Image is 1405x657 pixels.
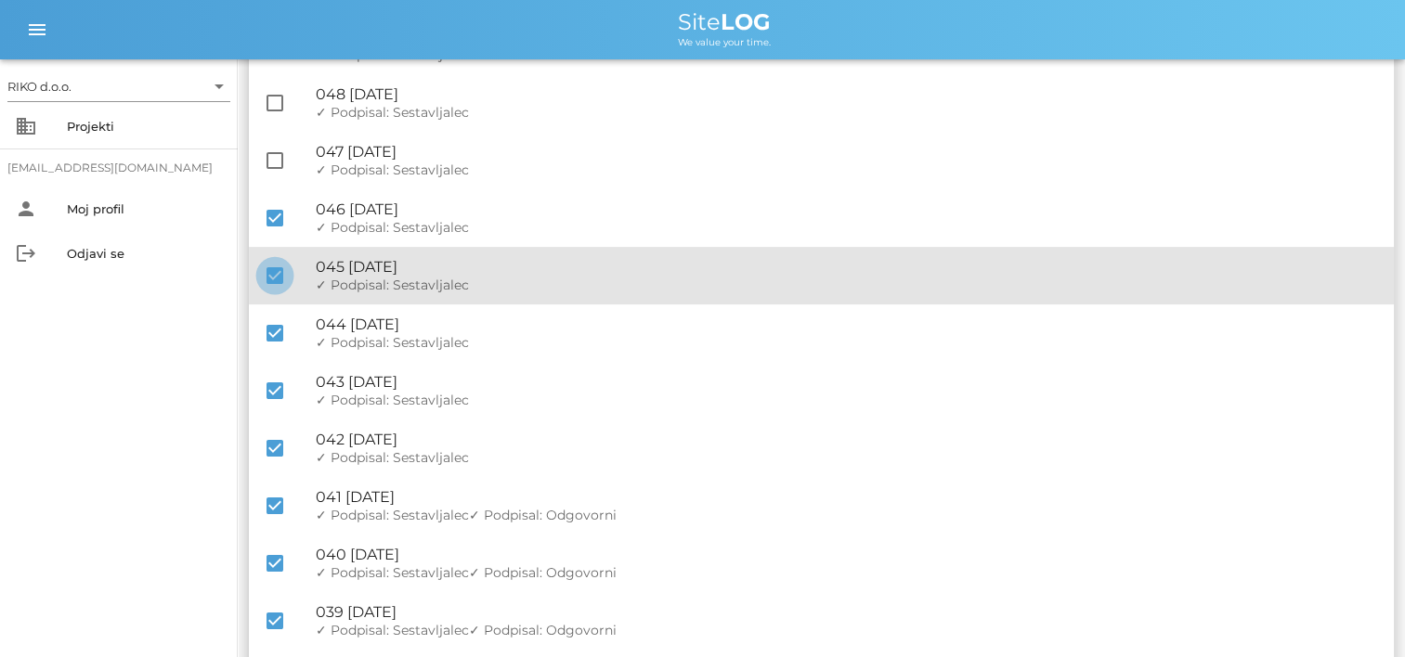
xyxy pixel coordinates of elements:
[316,622,469,638] span: ✓ Podpisal: Sestavljalec
[316,507,469,523] span: ✓ Podpisal: Sestavljalec
[316,392,469,408] span: ✓ Podpisal: Sestavljalec
[67,119,223,134] div: Projekti
[469,507,617,523] span: ✓ Podpisal: Odgovorni
[67,246,223,261] div: Odjavi se
[208,75,230,97] i: arrow_drop_down
[316,603,1379,621] div: 039 [DATE]
[26,19,48,41] i: menu
[316,316,1379,333] div: 044 [DATE]
[7,71,230,101] div: RIKO d.o.o.
[15,198,37,220] i: person
[316,200,1379,218] div: 046 [DATE]
[7,78,72,95] div: RIKO d.o.o.
[316,334,469,351] span: ✓ Podpisal: Sestavljalec
[678,8,771,35] span: Site
[316,143,1379,161] div: 047 [DATE]
[316,258,1379,276] div: 045 [DATE]
[316,219,469,236] span: ✓ Podpisal: Sestavljalec
[721,8,771,35] b: LOG
[1140,457,1405,657] iframe: Chat Widget
[316,161,469,178] span: ✓ Podpisal: Sestavljalec
[316,104,469,121] span: ✓ Podpisal: Sestavljalec
[469,564,617,581] span: ✓ Podpisal: Odgovorni
[316,546,1379,563] div: 040 [DATE]
[316,373,1379,391] div: 043 [DATE]
[1140,457,1405,657] div: Pripomoček za klepet
[316,564,469,581] span: ✓ Podpisal: Sestavljalec
[678,36,771,48] span: We value your time.
[316,277,469,293] span: ✓ Podpisal: Sestavljalec
[15,115,37,137] i: business
[316,449,469,466] span: ✓ Podpisal: Sestavljalec
[67,201,223,216] div: Moj profil
[316,85,1379,103] div: 048 [DATE]
[316,431,1379,448] div: 042 [DATE]
[316,488,1379,506] div: 041 [DATE]
[15,242,37,264] i: logout
[469,622,617,638] span: ✓ Podpisal: Odgovorni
